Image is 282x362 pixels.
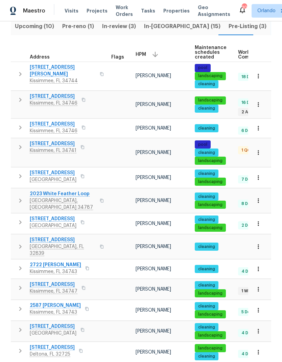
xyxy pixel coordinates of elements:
[195,324,218,330] span: cleaning
[195,345,225,351] span: landscaping
[136,175,171,180] span: [PERSON_NAME]
[195,354,218,359] span: cleaning
[239,330,259,336] span: 4 Done
[111,55,124,60] span: Flags
[257,7,276,14] span: Orlando
[141,8,155,13] span: Tasks
[163,7,190,14] span: Properties
[195,194,218,200] span: cleaning
[229,22,266,31] span: Pre-Listing (3)
[195,73,225,79] span: landscaping
[195,179,225,185] span: landscaping
[195,106,218,111] span: cleaning
[87,7,108,14] span: Projects
[239,100,260,106] span: 16 Done
[195,97,225,103] span: landscaping
[239,288,254,294] span: 1 WIP
[239,128,258,134] span: 6 Done
[239,74,260,80] span: 18 Done
[195,81,218,87] span: cleaning
[195,303,218,309] span: cleaning
[195,312,225,317] span: landscaping
[116,4,133,18] span: Work Orders
[136,221,171,226] span: [PERSON_NAME]
[136,73,171,78] span: [PERSON_NAME]
[195,266,218,272] span: cleaning
[195,225,225,231] span: landscaping
[65,7,78,14] span: Visits
[136,102,171,107] span: [PERSON_NAME]
[239,201,258,207] span: 8 Done
[198,4,230,18] span: Geo Assignments
[239,223,258,228] span: 2 Done
[62,22,94,31] span: Pre-reno (1)
[144,22,220,31] span: In-[GEOGRAPHIC_DATA] (15)
[239,148,253,153] span: 1 QC
[136,244,171,249] span: [PERSON_NAME]
[30,330,76,337] span: [GEOGRAPHIC_DATA]
[195,333,225,338] span: landscaping
[195,158,225,164] span: landscaping
[136,350,171,355] span: [PERSON_NAME]
[195,126,218,131] span: cleaning
[239,269,259,274] span: 4 Done
[239,309,258,315] span: 5 Done
[15,22,54,31] span: Upcoming (10)
[195,291,225,296] span: landscaping
[136,126,171,131] span: [PERSON_NAME]
[136,267,171,271] span: [PERSON_NAME]
[195,282,218,288] span: cleaning
[195,244,218,250] span: cleaning
[195,202,225,208] span: landscaping
[195,217,218,223] span: cleaning
[195,150,218,156] span: cleaning
[136,150,171,155] span: [PERSON_NAME]
[242,4,246,11] div: 30
[195,45,227,60] span: Maintenance schedules created
[102,22,136,31] span: In-review (3)
[238,50,281,60] span: Work Order Completion
[23,7,45,14] span: Maestro
[239,351,259,357] span: 4 Done
[195,171,218,177] span: cleaning
[136,329,171,334] span: [PERSON_NAME]
[30,55,50,60] span: Address
[136,308,171,313] span: [PERSON_NAME]
[136,198,171,203] span: [PERSON_NAME]
[239,109,268,115] span: 2 Accepted
[136,52,146,57] span: HPM
[195,65,210,71] span: pool
[239,177,258,182] span: 7 Done
[136,287,171,292] span: [PERSON_NAME]
[195,142,210,148] span: pool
